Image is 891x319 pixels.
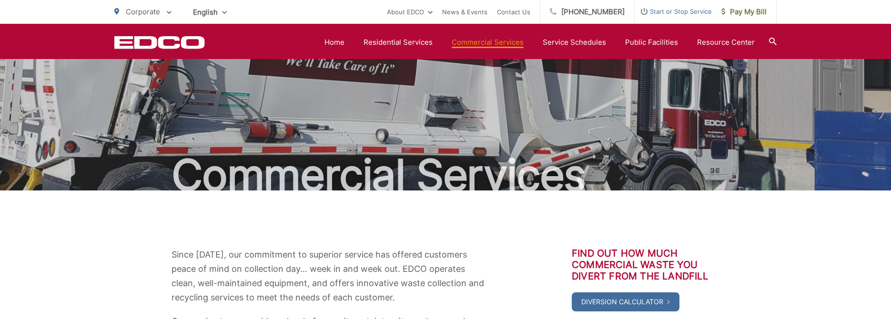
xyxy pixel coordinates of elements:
[364,37,433,48] a: Residential Services
[572,292,679,311] a: Diversion Calculator
[543,37,606,48] a: Service Schedules
[625,37,678,48] a: Public Facilities
[172,248,491,305] p: Since [DATE], our commitment to superior service has offered customers peace of mind on collectio...
[452,37,524,48] a: Commercial Services
[114,151,777,199] h1: Commercial Services
[697,37,755,48] a: Resource Center
[442,6,487,18] a: News & Events
[497,6,530,18] a: Contact Us
[387,6,433,18] a: About EDCO
[186,4,234,20] span: English
[721,6,767,18] span: Pay My Bill
[324,37,344,48] a: Home
[572,248,719,282] h3: Find out how much commercial waste you divert from the landfill
[114,36,205,49] a: EDCD logo. Return to the homepage.
[126,7,160,16] span: Corporate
